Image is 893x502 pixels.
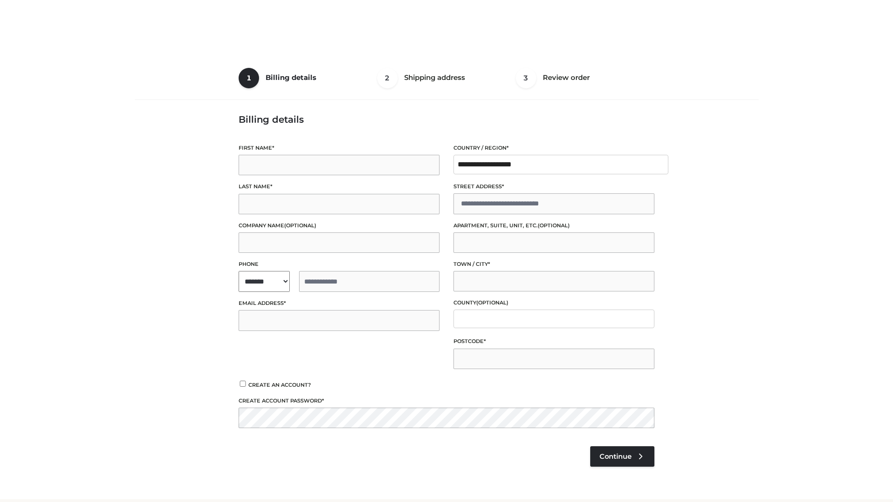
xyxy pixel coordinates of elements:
label: Email address [239,299,440,308]
span: Billing details [266,73,316,82]
span: (optional) [476,299,508,306]
label: County [453,298,654,307]
span: 1 [239,68,259,88]
label: Last name [239,182,440,191]
h3: Billing details [239,114,654,125]
label: Country / Region [453,144,654,152]
span: 3 [516,68,536,88]
span: Shipping address [404,73,465,82]
span: Create an account? [248,382,311,388]
label: Postcode [453,337,654,346]
label: Town / City [453,260,654,269]
label: Create account password [239,396,654,405]
label: Phone [239,260,440,269]
label: Street address [453,182,654,191]
input: Create an account? [239,381,247,387]
label: Apartment, suite, unit, etc. [453,221,654,230]
span: Continue [600,452,632,461]
span: (optional) [284,222,316,229]
label: Company name [239,221,440,230]
span: (optional) [538,222,570,229]
a: Continue [590,446,654,467]
span: Review order [543,73,590,82]
span: 2 [377,68,398,88]
label: First name [239,144,440,152]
